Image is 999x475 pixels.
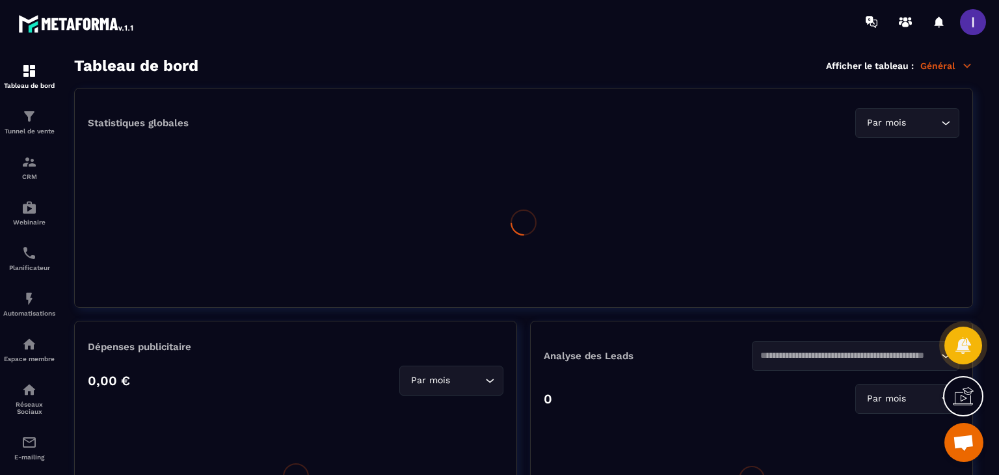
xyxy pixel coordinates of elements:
[3,219,55,226] p: Webinaire
[3,173,55,180] p: CRM
[88,373,130,388] p: 0,00 €
[21,154,37,170] img: formation
[544,350,752,362] p: Analyse des Leads
[3,281,55,327] a: automationsautomationsAutomatisations
[453,373,482,388] input: Search for option
[3,310,55,317] p: Automatisations
[21,200,37,215] img: automations
[855,108,959,138] div: Search for option
[3,425,55,470] a: emailemailE-mailing
[3,190,55,236] a: automationsautomationsWebinaire
[864,116,909,130] span: Par mois
[3,53,55,99] a: formationformationTableau de bord
[88,117,189,129] p: Statistiques globales
[909,392,938,406] input: Search for option
[3,128,55,135] p: Tunnel de vente
[3,99,55,144] a: formationformationTunnel de vente
[21,435,37,450] img: email
[21,109,37,124] img: formation
[3,372,55,425] a: social-networksocial-networkRéseaux Sociaux
[21,63,37,79] img: formation
[21,336,37,352] img: automations
[855,384,959,414] div: Search for option
[21,245,37,261] img: scheduler
[944,423,983,462] a: Ouvrir le chat
[544,391,552,407] p: 0
[752,341,960,371] div: Search for option
[88,341,503,353] p: Dépenses publicitaire
[18,12,135,35] img: logo
[74,57,198,75] h3: Tableau de bord
[3,355,55,362] p: Espace membre
[3,264,55,271] p: Planificateur
[3,327,55,372] a: automationsautomationsEspace membre
[3,401,55,415] p: Réseaux Sociaux
[920,60,973,72] p: Général
[21,291,37,306] img: automations
[3,82,55,89] p: Tableau de bord
[909,116,938,130] input: Search for option
[408,373,453,388] span: Par mois
[399,366,503,396] div: Search for option
[760,349,939,363] input: Search for option
[3,454,55,461] p: E-mailing
[826,61,914,71] p: Afficher le tableau :
[3,144,55,190] a: formationformationCRM
[3,236,55,281] a: schedulerschedulerPlanificateur
[864,392,909,406] span: Par mois
[21,382,37,398] img: social-network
